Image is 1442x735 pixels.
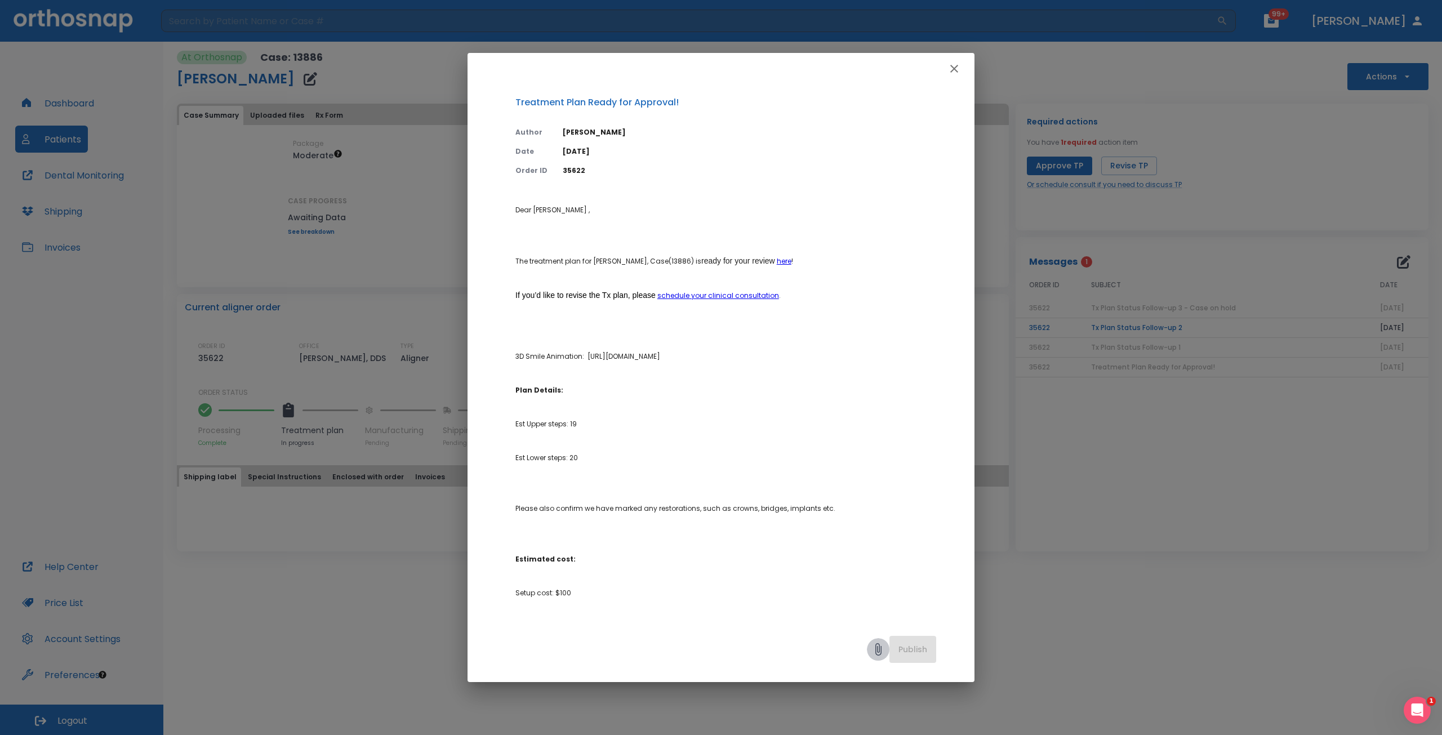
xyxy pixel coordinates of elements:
[563,146,936,157] p: [DATE]
[1427,697,1436,706] span: 1
[515,622,936,632] p: Estimate cost of aligners: $1099
[515,504,936,514] p: Please also confirm we have marked any restorations, such as crowns, bridges, implants etc.
[515,385,563,395] strong: Plan Details:
[515,291,656,300] span: If you’d like to revise the Tx plan, please
[563,127,936,137] p: [PERSON_NAME]
[777,256,791,266] a: here
[515,96,936,109] p: Treatment Plan Ready for Approval!
[515,127,549,137] p: Author
[515,554,576,564] strong: Estimated cost:
[515,166,549,176] p: Order ID
[657,291,779,300] a: schedule your clinical consultation
[515,453,936,463] p: Est Lower steps: 20
[701,256,775,265] span: ready for your review
[515,588,936,598] p: Setup cost: $100
[515,256,936,266] p: The treatment plan for [PERSON_NAME], Case(13886) is !
[515,341,936,362] p: 3D Smile Animation: [URL][DOMAIN_NAME]
[515,146,549,157] p: Date
[515,205,936,215] p: Dear [PERSON_NAME] ,
[515,419,936,429] p: Est Upper steps: 19
[1404,697,1431,724] iframe: Intercom live chat
[563,166,936,176] p: 35622
[515,290,936,301] p: .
